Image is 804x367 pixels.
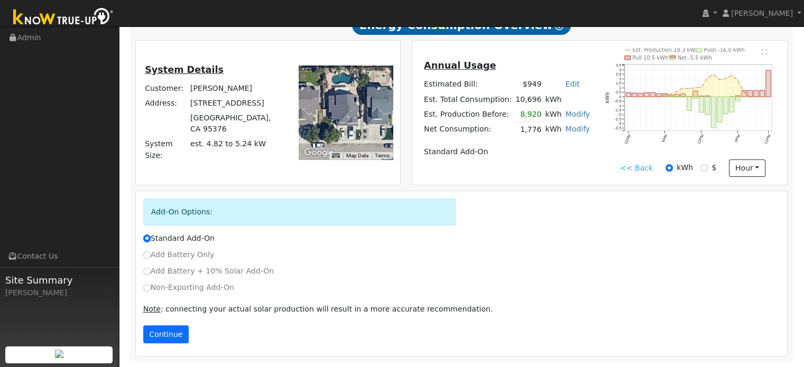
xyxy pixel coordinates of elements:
[650,92,655,97] rect: onclick=""
[565,110,590,118] a: Modify
[693,91,698,97] rect: onclick=""
[188,111,284,137] td: [GEOGRAPHIC_DATA], CA 95376
[422,145,592,159] td: Standard Add-On
[615,108,622,112] text: -1.5
[652,96,653,98] circle: onclick=""
[768,96,769,98] circle: onclick=""
[678,55,712,61] text: Net -5.5 kWh
[143,234,151,242] input: Standard Add-On
[662,93,667,97] rect: onclick=""
[705,97,710,115] rect: onclick=""
[623,134,632,145] text: 12AM
[143,305,161,313] u: Note
[766,70,771,97] rect: onclick=""
[677,162,693,173] label: kWh
[750,96,751,98] circle: onclick=""
[695,87,696,89] circle: onclick=""
[188,96,284,111] td: [STREET_ADDRESS]
[143,199,456,225] div: Add-On Options:
[743,91,745,93] circle: onclick=""
[754,90,759,97] rect: onclick=""
[664,95,666,96] circle: onclick=""
[188,81,284,96] td: [PERSON_NAME]
[346,152,368,159] button: Map Data
[719,79,720,80] circle: onclick=""
[301,146,336,159] a: Open this area in Google Maps (opens a new window)
[674,94,679,97] rect: onclick=""
[619,95,621,99] text: 0
[666,164,673,172] input: kWh
[748,90,753,97] rect: onclick=""
[760,90,765,97] rect: onclick=""
[731,74,733,76] circle: onclick=""
[626,92,631,97] rect: onclick=""
[143,81,189,96] td: Customer:
[618,121,622,126] text: -3
[143,96,189,111] td: Address:
[301,146,336,159] img: Google
[670,93,672,95] circle: onclick=""
[724,97,728,114] rect: onclick=""
[755,96,757,98] circle: onclick=""
[543,107,563,122] td: kWh
[543,122,563,137] td: kWh
[700,164,708,172] input: $
[640,96,641,98] circle: onclick=""
[618,103,622,108] text: -1
[422,122,513,137] td: Net Consumption:
[661,134,669,143] text: 6AM
[734,134,742,143] text: 6PM
[638,93,643,97] rect: onclick=""
[332,152,339,159] button: Keyboard shortcuts
[633,47,699,53] text: Est. Production 18.3 kWh
[619,68,621,72] text: 3
[565,125,590,133] a: Modify
[705,96,710,97] rect: onclick=""
[143,233,215,244] label: Standard Add-On
[731,9,793,17] span: [PERSON_NAME]
[699,97,704,112] rect: onclick=""
[616,72,621,77] text: 2.5
[605,92,611,103] text: kWh
[762,96,763,98] circle: onclick=""
[543,92,592,107] td: kWh
[729,97,734,112] rect: onclick=""
[618,112,622,117] text: -2
[669,95,673,97] rect: onclick=""
[514,77,543,92] td: $949
[565,80,579,88] a: Edit
[707,77,708,79] circle: onclick=""
[143,305,493,313] span: : connecting your actual solar production will result in a more accurate recommendation.
[422,107,513,122] td: Est. Production Before:
[762,49,768,55] text: 
[689,88,690,89] circle: onclick=""
[711,97,716,128] rect: onclick=""
[143,137,189,163] td: System Size:
[682,87,684,89] circle: onclick=""
[188,137,284,163] td: System Size
[143,325,189,343] button: Continue
[646,96,648,98] circle: onclick=""
[422,77,513,92] td: Estimated Bill:
[143,268,151,275] input: Add Battery + 10% Solar Add-On
[736,96,741,97] rect: onclick=""
[632,93,637,97] rect: onclick=""
[627,96,629,98] circle: onclick=""
[514,92,543,107] td: 10,696
[615,117,622,121] text: -2.5
[713,74,715,76] circle: onclick=""
[717,97,722,122] rect: onclick=""
[633,55,669,61] text: Pull 10.5 kWh
[736,97,741,101] rect: onclick=""
[658,96,660,98] circle: onclick=""
[55,350,63,358] img: retrieve
[620,163,653,174] a: << Back
[737,80,739,81] circle: onclick=""
[619,77,621,81] text: 2
[143,282,234,293] label: Non-Exporting Add-On
[763,134,772,145] text: 11PM
[693,97,698,99] rect: onclick=""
